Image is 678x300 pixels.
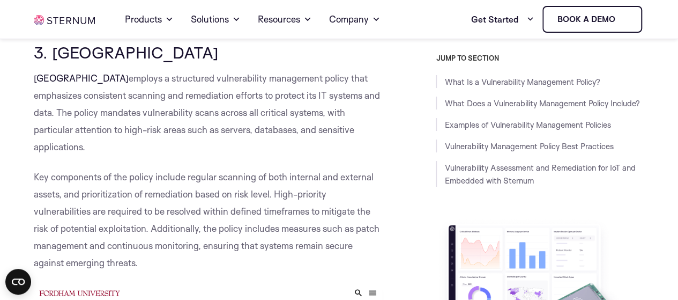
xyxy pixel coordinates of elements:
[444,120,610,130] a: Examples of Vulnerability Management Policies
[444,163,635,186] a: Vulnerability Assessment and Remediation for IoT and Embedded with Sternum
[619,15,628,24] img: sternum iot
[444,98,639,108] a: What Does a Vulnerability Management Policy Include?
[436,54,644,62] h3: JUMP TO SECTION
[471,9,534,30] a: Get Started
[34,72,380,152] span: employs a structured vulnerability management policy that emphasizes consistent scanning and reme...
[34,72,129,84] a: [GEOGRAPHIC_DATA]
[34,42,219,62] span: 3. [GEOGRAPHIC_DATA]
[444,141,613,151] a: Vulnerability Management Policy Best Practices
[34,15,95,25] img: sternum iot
[444,77,600,87] a: What Is a Vulnerability Management Policy?
[5,269,31,295] button: Open CMP widget
[542,6,642,33] a: Book a demo
[34,171,379,268] span: Key components of the policy include regular scanning of both internal and external assets, and p...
